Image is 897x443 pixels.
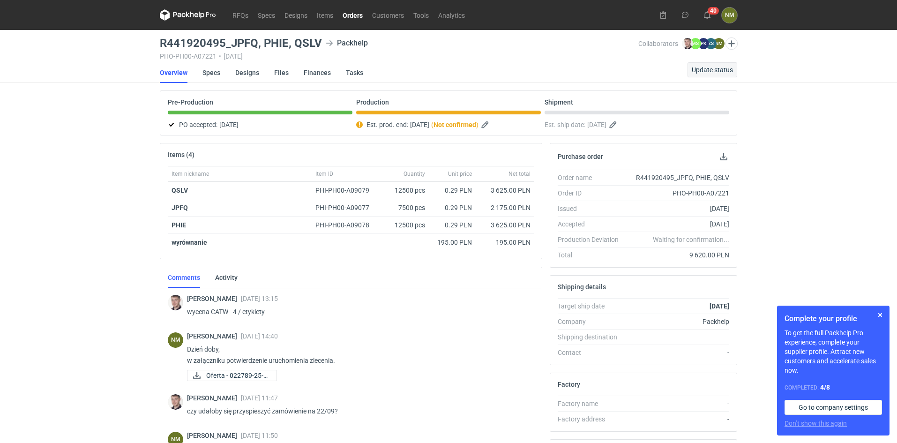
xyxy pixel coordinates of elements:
[315,170,333,178] span: Item ID
[219,119,239,130] span: [DATE]
[558,235,626,244] div: Production Deviation
[479,220,531,230] div: 3 625.00 PLN
[187,332,241,340] span: [PERSON_NAME]
[558,317,626,326] div: Company
[713,38,725,49] figcaption: NM
[356,98,389,106] p: Production
[241,332,278,340] span: [DATE] 14:40
[433,186,472,195] div: 0.29 PLN
[545,119,729,130] div: Est. ship date:
[626,250,729,260] div: 9 620.00 PLN
[608,119,620,130] button: Edit estimated shipping date
[172,239,207,246] strong: wyrównanie
[168,394,183,410] div: Maciej Sikora
[700,8,715,23] button: 40
[228,9,253,21] a: RFQs
[653,235,729,244] em: Waiting for confirmation...
[187,370,277,381] div: Oferta - 022789-25-ET.pdf
[168,332,183,348] div: Natalia Mrozek
[785,383,882,392] div: Completed:
[875,309,886,321] button: Skip for now
[326,38,368,49] div: Packhelp
[722,8,737,23] div: Natalia Mrozek
[718,151,729,162] button: Download PO
[434,9,470,21] a: Analytics
[480,119,492,130] button: Edit estimated production end date
[558,204,626,213] div: Issued
[187,344,527,366] p: Dzień doby, w załączniku potwierdzenie uruchomienia zlecenia.
[172,187,188,194] strong: QSLV
[558,283,606,291] h2: Shipping details
[168,267,200,288] a: Comments
[558,301,626,311] div: Target ship date
[168,119,352,130] div: PO accepted:
[698,38,709,49] figcaption: PK
[479,186,531,195] div: 3 625.00 PLN
[688,62,737,77] button: Update status
[626,399,729,408] div: -
[187,432,241,439] span: [PERSON_NAME]
[160,53,638,60] div: PHO-PH00-A07221 [DATE]
[626,348,729,357] div: -
[187,306,527,317] p: wycena CATW - 4 / etykiety
[280,9,312,21] a: Designs
[168,332,183,348] figcaption: NM
[172,170,209,178] span: Item nickname
[409,9,434,21] a: Tools
[638,40,678,47] span: Collaborators
[587,119,606,130] span: [DATE]
[508,170,531,178] span: Net total
[382,199,429,217] div: 7500 pcs
[187,405,527,417] p: czy udałoby się przyspieszyć zamówienie na 22/09?
[304,62,331,83] a: Finances
[626,204,729,213] div: [DATE]
[367,9,409,21] a: Customers
[705,38,717,49] figcaption: ZS
[187,295,241,302] span: [PERSON_NAME]
[356,119,541,130] div: Est. prod. end:
[558,348,626,357] div: Contact
[315,186,378,195] div: PHI-PH00-A09079
[626,219,729,229] div: [DATE]
[558,332,626,342] div: Shipping destination
[448,170,472,178] span: Unit price
[785,313,882,324] h1: Complete your profile
[433,238,472,247] div: 195.00 PLN
[382,182,429,199] div: 12500 pcs
[722,8,737,23] figcaption: NM
[315,203,378,212] div: PHI-PH00-A09077
[558,250,626,260] div: Total
[215,267,238,288] a: Activity
[434,121,476,128] strong: Not confirmed
[160,9,216,21] svg: Packhelp Pro
[626,173,729,182] div: R441920495_JPFQ, PHIE, QSLV
[241,394,278,402] span: [DATE] 11:47
[168,295,183,310] div: Maciej Sikora
[274,62,289,83] a: Files
[558,219,626,229] div: Accepted
[558,381,580,388] h2: Factory
[479,203,531,212] div: 2 175.00 PLN
[168,98,213,106] p: Pre-Production
[315,220,378,230] div: PHI-PH00-A09078
[690,38,701,49] figcaption: MS
[479,238,531,247] div: 195.00 PLN
[382,217,429,234] div: 12500 pcs
[785,400,882,415] a: Go to company settings
[206,370,269,381] span: Oferta - 022789-25-E...
[172,221,186,229] strong: PHIE
[626,317,729,326] div: Packhelp
[431,121,434,128] em: (
[168,151,194,158] h2: Items (4)
[187,394,241,402] span: [PERSON_NAME]
[710,302,729,310] strong: [DATE]
[785,328,882,375] p: To get the full Packhelp Pro experience, complete your supplier profile. Attract new customers an...
[172,204,188,211] strong: JPFQ
[785,419,847,428] button: Don’t show this again
[692,67,733,73] span: Update status
[235,62,259,83] a: Designs
[626,188,729,198] div: PHO-PH00-A07221
[346,62,363,83] a: Tasks
[558,399,626,408] div: Factory name
[545,98,573,106] p: Shipment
